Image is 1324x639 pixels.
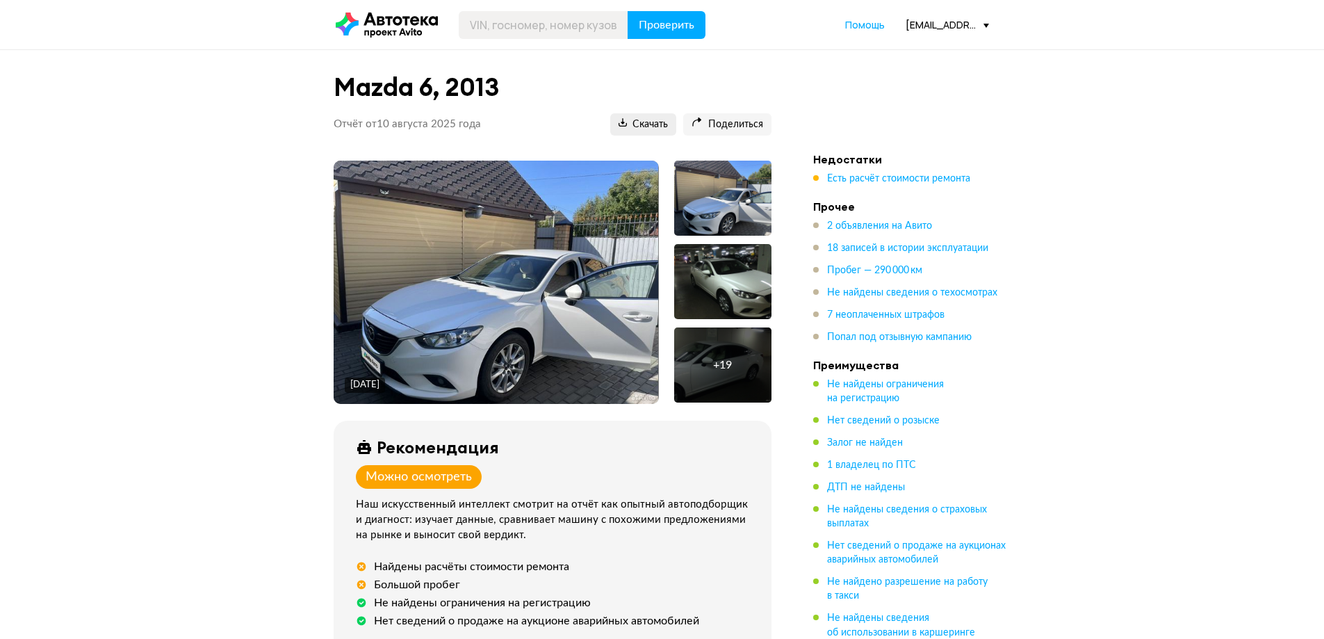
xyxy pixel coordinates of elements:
[683,113,771,136] button: Поделиться
[827,460,916,470] span: 1 владелец по ПТС
[374,578,460,592] div: Большой пробег
[827,288,997,298] span: Не найдены сведения о техосмотрах
[827,174,970,184] span: Есть расчёт стоимости ремонта
[374,596,591,610] div: Не найдены ограничения на регистрацию
[813,200,1008,213] h4: Прочее
[377,437,499,457] div: Рекомендация
[827,310,945,320] span: 7 неоплаченных штрафов
[845,18,885,32] a: Помощь
[459,11,628,39] input: VIN, госномер, номер кузова
[813,152,1008,166] h4: Недостатки
[356,497,755,543] div: Наш искусственный интеллект смотрит на отчёт как опытный автоподборщик и диагност: изучает данные...
[906,18,989,31] div: [EMAIL_ADDRESS][DOMAIN_NAME]
[827,438,903,448] span: Залог не найден
[827,613,975,637] span: Не найдены сведения об использовании в каршеринге
[374,560,569,574] div: Найдены расчёты стоимости ремонта
[827,380,944,403] span: Не найдены ограничения на регистрацию
[827,577,988,601] span: Не найдено разрешение на работу в такси
[827,221,932,231] span: 2 объявления на Авито
[827,541,1006,565] span: Нет сведений о продаже на аукционах аварийных автомобилей
[334,118,481,131] p: Отчёт от 10 августа 2025 года
[334,161,658,404] img: Main car
[845,18,885,31] span: Помощь
[619,118,668,131] span: Скачать
[610,113,676,136] button: Скачать
[827,266,922,275] span: Пробег — 290 000 км
[813,358,1008,372] h4: Преимущества
[366,469,472,485] div: Можно осмотреть
[827,332,972,342] span: Попал под отзывную кампанию
[639,19,694,31] span: Проверить
[827,505,987,528] span: Не найдены сведения о страховых выплатах
[713,358,732,372] div: + 19
[628,11,705,39] button: Проверить
[827,416,940,426] span: Нет сведений о розыске
[692,118,763,131] span: Поделиться
[350,379,379,391] div: [DATE]
[827,243,988,253] span: 18 записей в истории эксплуатации
[334,72,771,102] h1: Mazda 6, 2013
[374,614,699,628] div: Нет сведений о продаже на аукционе аварийных автомобилей
[827,483,905,492] span: ДТП не найдены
